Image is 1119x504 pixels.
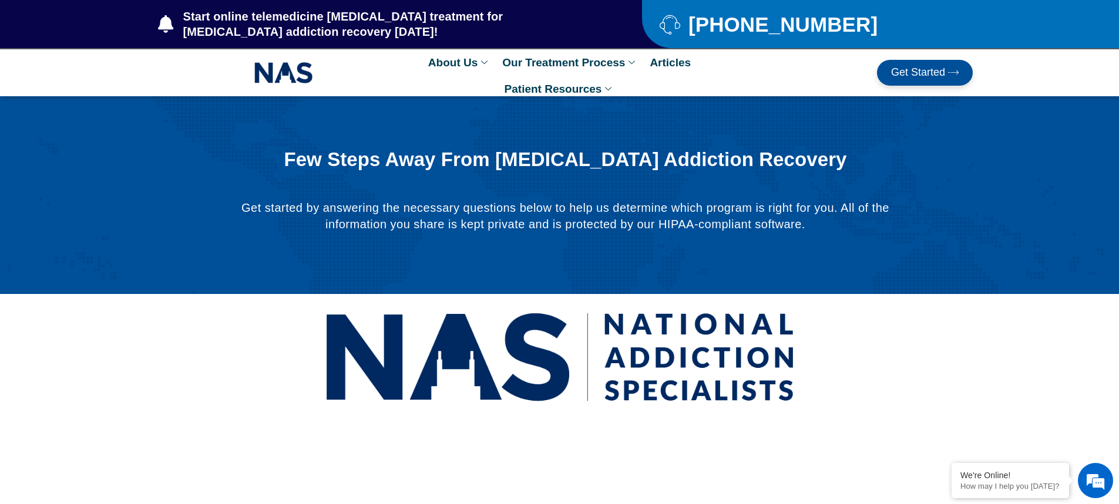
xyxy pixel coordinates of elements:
[644,49,697,76] a: Articles
[325,300,795,414] img: National Addiction Specialists
[422,49,496,76] a: About Us
[254,59,313,86] img: NAS_email_signature-removebg-preview.png
[496,49,644,76] a: Our Treatment Process
[960,471,1060,480] div: We're Online!
[685,17,878,32] span: [PHONE_NUMBER]
[960,482,1060,491] p: How may I help you today?
[660,14,943,35] a: [PHONE_NUMBER]
[180,9,596,39] span: Start online telemedicine [MEDICAL_DATA] treatment for [MEDICAL_DATA] addiction recovery [DATE]!
[877,60,973,86] a: Get Started
[240,199,890,232] p: Get started by answering the necessary questions below to help us determine which program is righ...
[499,76,621,102] a: Patient Resources
[158,9,595,39] a: Start online telemedicine [MEDICAL_DATA] treatment for [MEDICAL_DATA] addiction recovery [DATE]!
[891,67,945,79] span: Get Started
[270,149,861,170] h1: Few Steps Away From [MEDICAL_DATA] Addiction Recovery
